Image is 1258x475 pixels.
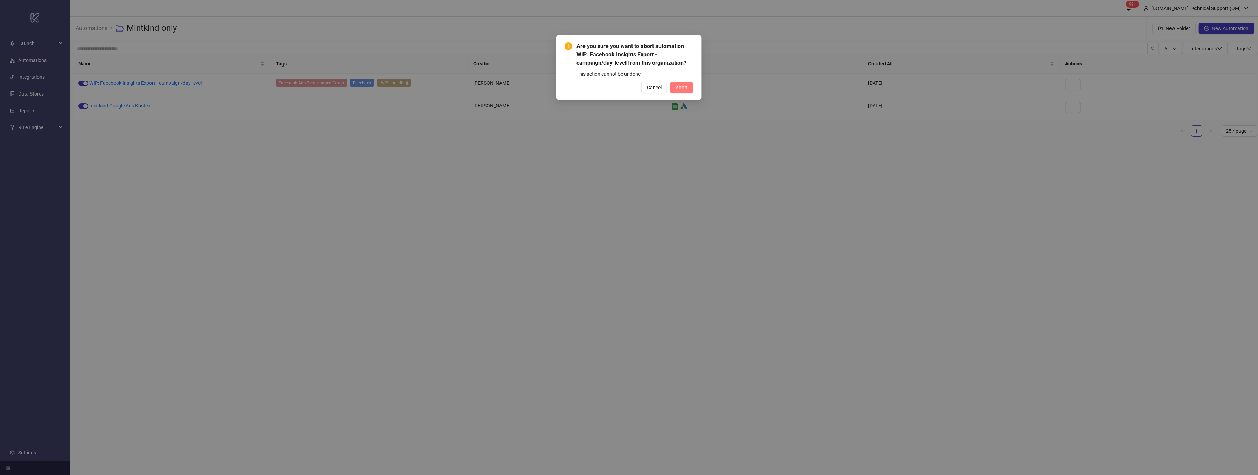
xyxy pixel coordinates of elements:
span: Abort [676,85,688,90]
button: Abort [670,82,693,93]
span: Cancel [647,85,662,90]
span: exclamation-circle [565,42,572,50]
div: This action cannot be undone [576,70,693,78]
span: Are you sure you want to abort automation WIP: Facebook Insights Export - campaign/day-level from... [576,42,693,67]
button: Cancel [641,82,667,93]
